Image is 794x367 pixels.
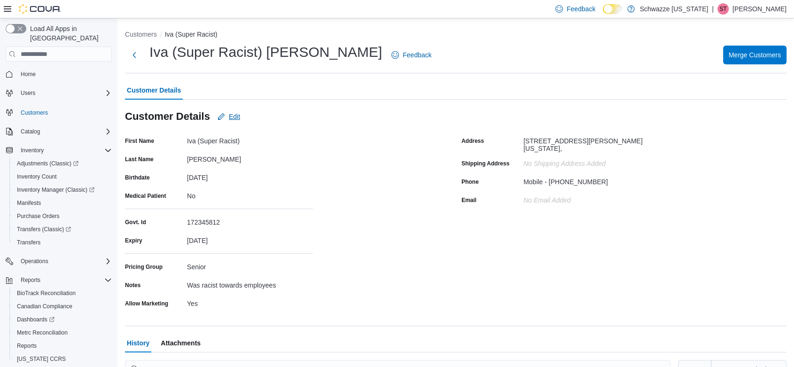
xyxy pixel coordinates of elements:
p: Schwazze [US_STATE] [639,3,708,15]
span: [US_STATE] CCRS [17,355,66,363]
span: Dashboards [13,314,112,325]
a: Metrc Reconciliation [13,327,71,338]
button: Edit [214,107,244,126]
button: Home [2,67,116,81]
a: Customers [17,107,52,118]
label: Notes [125,281,140,289]
span: Operations [21,258,48,265]
div: Iva (Super Racist) [187,133,313,145]
div: No [187,188,313,200]
span: Catalog [17,126,112,137]
button: Inventory Count [9,170,116,183]
label: Allow Marketing [125,300,168,307]
button: Reports [17,274,44,286]
a: Adjustments (Classic) [9,157,116,170]
a: Dashboards [9,313,116,326]
a: Manifests [13,197,45,209]
a: Canadian Compliance [13,301,76,312]
div: [PERSON_NAME] [187,152,313,163]
span: Manifests [17,199,41,207]
span: Attachments [161,334,201,352]
button: Manifests [9,196,116,210]
div: Sarah Tipton [717,3,729,15]
div: 172345812 [187,215,313,226]
span: Transfers (Classic) [17,226,71,233]
label: First Name [125,137,154,145]
span: Customers [21,109,48,117]
span: Home [17,68,112,80]
a: Home [17,69,39,80]
nav: An example of EuiBreadcrumbs [125,30,786,41]
a: Transfers [13,237,44,248]
span: Purchase Orders [17,212,60,220]
button: Catalog [2,125,116,138]
div: No Email added [523,193,571,204]
span: Edit [229,112,240,121]
a: Dashboards [13,314,58,325]
span: Inventory [17,145,112,156]
span: Feedback [403,50,431,60]
button: Customers [2,105,116,119]
span: ST [719,3,726,15]
label: Shipping Address [461,160,509,167]
span: Dashboards [17,316,54,323]
label: Medical Patient [125,192,166,200]
button: Iva (Super Racist) [165,31,218,38]
p: | [712,3,714,15]
span: Adjustments (Classic) [13,158,112,169]
div: [DATE] [187,170,313,181]
button: Canadian Compliance [9,300,116,313]
a: Adjustments (Classic) [13,158,82,169]
button: Customers [125,31,157,38]
span: Load All Apps in [GEOGRAPHIC_DATA] [26,24,112,43]
label: Expiry [125,237,142,244]
button: BioTrack Reconciliation [9,287,116,300]
span: Users [21,89,35,97]
span: Metrc Reconciliation [13,327,112,338]
button: Next [125,46,144,64]
span: History [127,334,149,352]
span: Customer Details [127,81,181,100]
a: Transfers (Classic) [9,223,116,236]
h3: Customer Details [125,111,210,122]
span: Inventory [21,147,44,154]
button: Users [2,86,116,100]
button: Users [17,87,39,99]
button: Reports [2,273,116,287]
span: Inventory Manager (Classic) [17,186,94,194]
a: Inventory Manager (Classic) [13,184,98,195]
button: Inventory [17,145,47,156]
span: Users [17,87,112,99]
button: Operations [17,256,52,267]
h1: Iva (Super Racist) [PERSON_NAME] [149,43,382,62]
div: Senior [187,259,313,271]
div: [DATE] [187,233,313,244]
span: Reports [21,276,40,284]
span: Purchase Orders [13,211,112,222]
span: Inventory Count [17,173,57,180]
a: BioTrack Reconciliation [13,288,79,299]
label: Govt. Id [125,219,146,226]
a: Feedback [388,46,435,64]
span: BioTrack Reconciliation [13,288,112,299]
span: Reports [13,340,112,351]
input: Dark Mode [603,4,623,14]
span: Reports [17,274,112,286]
a: Transfers (Classic) [13,224,75,235]
span: Reports [17,342,37,350]
span: Transfers [13,237,112,248]
span: Canadian Compliance [13,301,112,312]
button: Merge Customers [723,46,786,64]
span: BioTrack Reconciliation [17,289,76,297]
span: Canadian Compliance [17,303,72,310]
button: Purchase Orders [9,210,116,223]
label: Last Name [125,156,154,163]
a: Inventory Manager (Classic) [9,183,116,196]
a: [US_STATE] CCRS [13,353,70,365]
span: Washington CCRS [13,353,112,365]
button: Transfers [9,236,116,249]
span: Transfers (Classic) [13,224,112,235]
label: Email [461,196,476,204]
button: Operations [2,255,116,268]
span: Metrc Reconciliation [17,329,68,336]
